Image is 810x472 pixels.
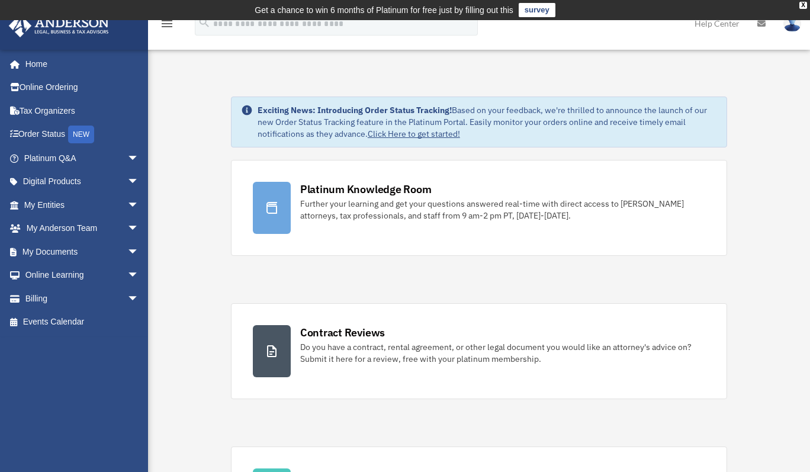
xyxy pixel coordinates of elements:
a: Click Here to get started! [368,129,460,139]
div: Contract Reviews [300,325,385,340]
a: Tax Organizers [8,99,157,123]
i: search [198,16,211,29]
a: Digital Productsarrow_drop_down [8,170,157,194]
span: arrow_drop_down [127,170,151,194]
span: arrow_drop_down [127,240,151,264]
a: My Entitiesarrow_drop_down [8,193,157,217]
div: NEW [68,126,94,143]
a: My Anderson Teamarrow_drop_down [8,217,157,240]
a: Platinum Knowledge Room Further your learning and get your questions answered real-time with dire... [231,160,727,256]
a: Home [8,52,151,76]
div: Further your learning and get your questions answered real-time with direct access to [PERSON_NAM... [300,198,705,221]
a: Contract Reviews Do you have a contract, rental agreement, or other legal document you would like... [231,303,727,399]
div: Get a chance to win 6 months of Platinum for free just by filling out this [255,3,513,17]
strong: Exciting News: Introducing Order Status Tracking! [258,105,452,115]
span: arrow_drop_down [127,264,151,288]
a: menu [160,21,174,31]
span: arrow_drop_down [127,287,151,311]
a: Online Ordering [8,76,157,99]
a: Online Learningarrow_drop_down [8,264,157,287]
img: User Pic [783,15,801,32]
i: menu [160,17,174,31]
a: Platinum Q&Aarrow_drop_down [8,146,157,170]
div: Platinum Knowledge Room [300,182,432,197]
img: Anderson Advisors Platinum Portal [5,14,112,37]
div: Do you have a contract, rental agreement, or other legal document you would like an attorney's ad... [300,341,705,365]
span: arrow_drop_down [127,146,151,171]
a: survey [519,3,555,17]
a: Events Calendar [8,310,157,334]
a: Order StatusNEW [8,123,157,147]
div: Based on your feedback, we're thrilled to announce the launch of our new Order Status Tracking fe... [258,104,717,140]
div: close [799,2,807,9]
span: arrow_drop_down [127,193,151,217]
a: Billingarrow_drop_down [8,287,157,310]
a: My Documentsarrow_drop_down [8,240,157,264]
span: arrow_drop_down [127,217,151,241]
